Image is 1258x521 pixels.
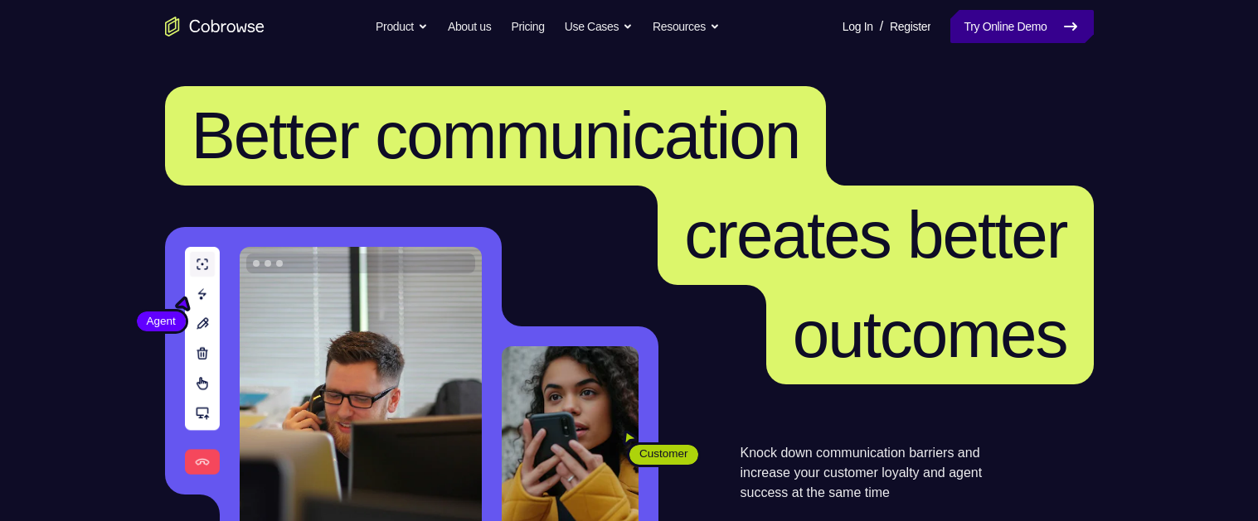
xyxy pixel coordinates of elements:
button: Use Cases [565,10,633,43]
span: creates better [684,198,1066,272]
a: Pricing [511,10,544,43]
button: Product [376,10,428,43]
a: Log In [843,10,873,43]
a: Go to the home page [165,17,265,36]
span: outcomes [793,297,1067,371]
span: Better communication [192,99,800,172]
p: Knock down communication barriers and increase your customer loyalty and agent success at the sam... [741,443,1012,503]
a: Register [890,10,930,43]
a: Try Online Demo [950,10,1093,43]
button: Resources [653,10,720,43]
a: About us [448,10,491,43]
span: / [880,17,883,36]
